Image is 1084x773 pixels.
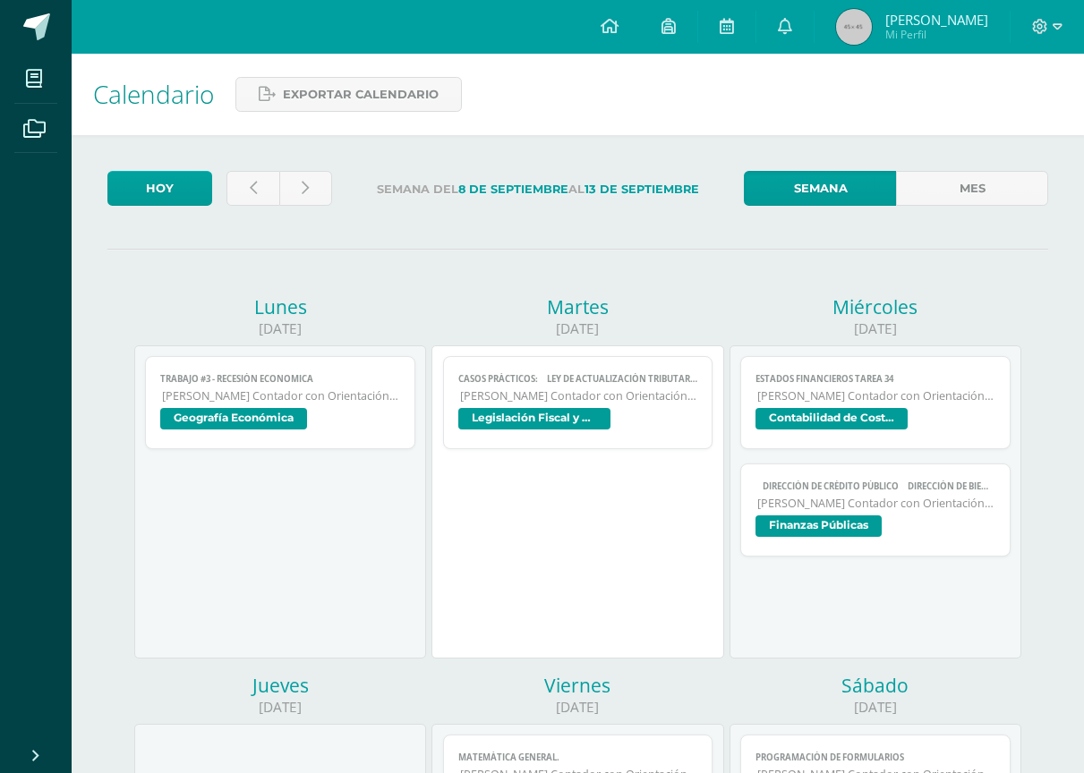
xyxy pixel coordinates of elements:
span: Programación de formularios [755,752,995,763]
span: [PERSON_NAME] Contador con Orientación en Computación [757,496,995,511]
label: Semana del al [346,171,730,208]
span: Estados Financieros Tarea 34 [755,373,995,385]
a:  Dirección de crédito público  Dirección de bienes del Estado.  Dirección de adquisiciones del... [740,463,1011,556]
div: [DATE] [431,319,723,338]
a: Casos prácticos:  Ley de actualización tributaria.  Ley del IVA.[PERSON_NAME] Contador con Orie... [443,356,713,449]
div: [DATE] [730,319,1021,338]
div: Miércoles [730,294,1021,319]
a: Semana [744,171,896,206]
span: TRABAJO #3 - RECESIÓN ECONOMICA [160,373,400,385]
div: Viernes [431,673,723,698]
span: Calendario [93,77,214,111]
div: Martes [431,294,723,319]
div: [DATE] [134,319,426,338]
div: [DATE] [134,698,426,717]
a: Estados Financieros Tarea 34[PERSON_NAME] Contador con Orientación en ComputaciónContabilidad de ... [740,356,1011,449]
div: [DATE] [730,698,1021,717]
span: [PERSON_NAME] Contador con Orientación en Computación [757,388,995,403]
span: [PERSON_NAME] [885,11,988,29]
div: Jueves [134,673,426,698]
strong: 8 de Septiembre [458,183,568,196]
span: [PERSON_NAME] Contador con Orientación en Computación [162,388,400,403]
div: [DATE] [431,698,723,717]
span: [PERSON_NAME] Contador con Orientación en Computación [460,388,698,403]
a: TRABAJO #3 - RECESIÓN ECONOMICA[PERSON_NAME] Contador con Orientación en ComputaciónGeografía Eco... [145,356,415,449]
div: Sábado [730,673,1021,698]
div: Lunes [134,294,426,319]
a: Hoy [107,171,212,206]
span: Matemática General. [458,752,698,763]
a: Mes [896,171,1048,206]
span: Contabilidad de Costos [755,408,908,429]
span: Exportar calendario [283,78,439,111]
span: Mi Perfil [885,27,988,42]
span: Geografía Económica [160,408,307,429]
span:  Dirección de crédito público  Dirección de bienes del Estado.  Dirección de adquisiciones del... [755,480,995,492]
span: Legislación Fiscal y Aduanal [458,408,610,429]
img: 45x45 [836,9,872,45]
strong: 13 de Septiembre [585,183,699,196]
a: Exportar calendario [235,77,462,112]
span: Finanzas Públicas [755,515,882,537]
span: Casos prácticos:  Ley de actualización tributaria.  Ley del IVA. [458,373,698,385]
